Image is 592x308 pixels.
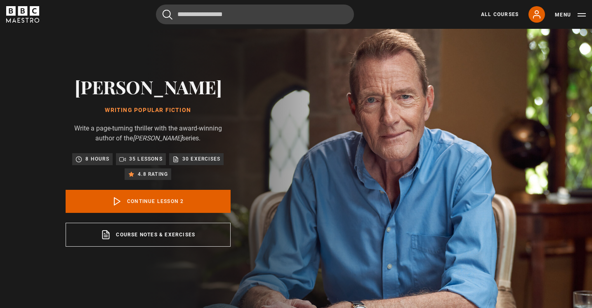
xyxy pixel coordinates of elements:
p: 8 hours [85,155,109,163]
a: Course notes & exercises [66,223,231,247]
a: All Courses [481,11,519,18]
p: 35 lessons [129,155,163,163]
button: Toggle navigation [555,11,586,19]
input: Search [156,5,354,24]
button: Submit the search query [163,9,172,20]
p: 4.8 rating [138,170,168,178]
h2: [PERSON_NAME] [66,76,231,97]
svg: BBC Maestro [6,6,39,23]
i: [PERSON_NAME] [133,134,182,142]
p: Write a page-turning thriller with the award-winning author of the series. [66,124,231,143]
h1: Writing Popular Fiction [66,107,231,114]
a: Continue lesson 2 [66,190,231,213]
p: 30 exercises [182,155,220,163]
